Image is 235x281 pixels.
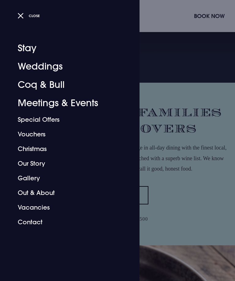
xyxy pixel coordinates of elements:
a: Christmas [18,142,114,156]
a: Meetings & Events [18,94,114,112]
a: Weddings [18,57,114,76]
a: Out & About [18,186,114,200]
a: Coq & Bull [18,76,114,94]
a: Vouchers [18,127,114,142]
a: Gallery [18,171,114,186]
a: Our Story [18,156,114,171]
a: Special Offers [18,112,114,127]
button: Close [18,11,40,20]
span: Close [29,13,40,18]
a: Stay [18,39,114,57]
a: Vacancies [18,200,114,215]
a: Contact [18,215,114,229]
